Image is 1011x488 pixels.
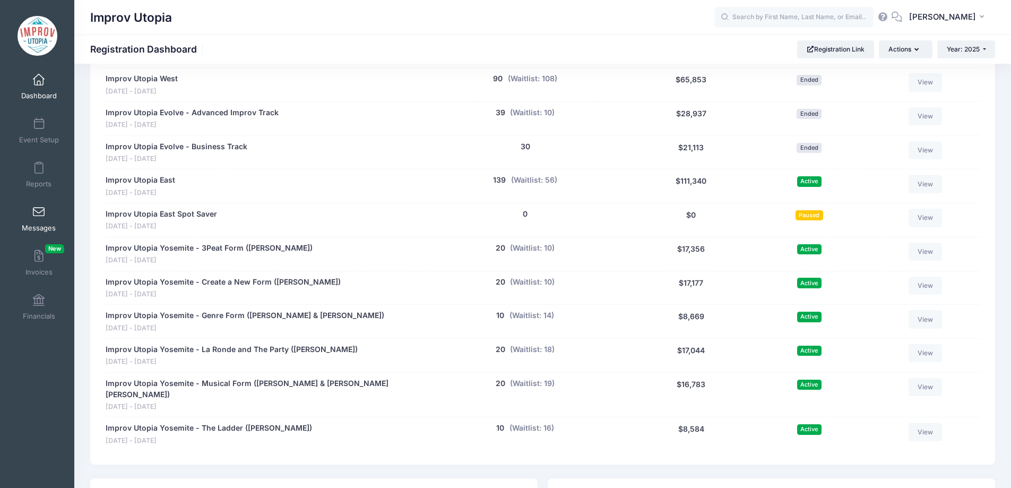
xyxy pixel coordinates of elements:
span: Paused [796,210,823,220]
a: View [909,209,943,227]
a: Event Setup [14,112,64,149]
span: [DATE] - [DATE] [106,188,175,198]
button: (Waitlist: 10) [510,243,555,254]
span: [DATE] - [DATE] [106,87,178,97]
h1: Improv Utopia [90,5,172,30]
button: 39 [496,107,505,118]
span: Year: 2025 [947,45,980,53]
button: 0 [523,209,528,220]
span: New [45,244,64,253]
a: View [909,378,943,396]
div: $17,177 [630,277,753,299]
a: InvoicesNew [14,244,64,281]
button: (Waitlist: 10) [510,277,555,288]
button: 139 [493,175,506,186]
span: [DATE] - [DATE] [106,323,384,333]
a: Messages [14,200,64,237]
a: View [909,277,943,295]
span: Active [797,278,822,288]
button: 30 [521,141,530,152]
a: Reports [14,156,64,193]
button: 10 [496,423,504,434]
span: Active [797,312,822,322]
button: [PERSON_NAME] [902,5,995,30]
button: (Waitlist: 108) [508,73,557,84]
span: Invoices [25,268,53,277]
span: [DATE] - [DATE] [106,154,247,164]
h1: Registration Dashboard [90,44,206,55]
span: [DATE] - [DATE] [106,221,217,232]
div: $17,356 [630,243,753,266]
div: $8,584 [630,423,753,446]
button: (Waitlist: 16) [509,423,554,434]
a: View [909,243,943,261]
div: $17,044 [630,344,753,367]
a: Improv Utopia East Spot Saver [106,209,217,220]
div: $16,783 [630,378,753,412]
span: Ended [797,75,822,85]
a: Improv Utopia Yosemite - 3Peat Form ([PERSON_NAME]) [106,243,313,254]
input: Search by First Name, Last Name, or Email... [714,7,874,28]
div: $28,937 [630,107,753,130]
button: (Waitlist: 56) [511,175,557,186]
span: Dashboard [21,91,57,100]
span: Ended [797,143,822,153]
span: Messages [22,224,56,233]
span: [DATE] - [DATE] [106,289,341,299]
a: Financials [14,288,64,326]
button: 20 [496,344,505,355]
a: Improv Utopia East [106,175,175,186]
button: (Waitlist: 14) [509,310,554,321]
a: Dashboard [14,68,64,105]
a: Improv Utopia Yosemite - Genre Form ([PERSON_NAME] & [PERSON_NAME]) [106,310,384,321]
a: Improv Utopia Evolve - Advanced Improv Track [106,107,279,118]
button: 20 [496,277,505,288]
span: Active [797,424,822,434]
div: $8,669 [630,310,753,333]
a: Registration Link [797,40,874,58]
a: View [909,175,943,193]
a: View [909,310,943,328]
div: $111,340 [630,175,753,198]
span: Active [797,346,822,356]
button: 20 [496,243,505,254]
a: Improv Utopia West [106,73,178,84]
span: [DATE] - [DATE] [106,357,358,367]
button: 10 [496,310,504,321]
span: [DATE] - [DATE] [106,436,312,446]
button: Actions [879,40,932,58]
a: Improv Utopia Yosemite - La Ronde and The Party ([PERSON_NAME]) [106,344,358,355]
div: $21,113 [630,141,753,164]
a: View [909,141,943,159]
span: Active [797,380,822,390]
button: 20 [496,378,505,389]
button: (Waitlist: 19) [510,378,555,389]
a: View [909,344,943,362]
button: Year: 2025 [937,40,995,58]
span: Active [797,244,822,254]
a: Improv Utopia Evolve - Business Track [106,141,247,152]
div: $65,853 [630,73,753,96]
a: Improv Utopia Yosemite - Musical Form ([PERSON_NAME] & [PERSON_NAME] [PERSON_NAME]) [106,378,415,400]
span: [DATE] - [DATE] [106,402,415,412]
button: (Waitlist: 10) [510,107,555,118]
span: Reports [26,179,51,189]
button: 90 [493,73,503,84]
span: [DATE] - [DATE] [106,255,313,266]
a: Improv Utopia Yosemite - The Ladder ([PERSON_NAME]) [106,423,312,434]
a: View [909,423,943,441]
a: View [909,107,943,125]
span: [DATE] - [DATE] [106,120,279,130]
span: Event Setup [19,135,59,144]
span: Ended [797,109,822,119]
span: Active [797,176,822,186]
span: Financials [23,312,55,321]
button: (Waitlist: 18) [510,344,555,355]
img: Improv Utopia [18,16,57,56]
div: $0 [630,209,753,232]
span: [PERSON_NAME] [909,11,976,23]
a: Improv Utopia Yosemite - Create a New Form ([PERSON_NAME]) [106,277,341,288]
a: View [909,73,943,91]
